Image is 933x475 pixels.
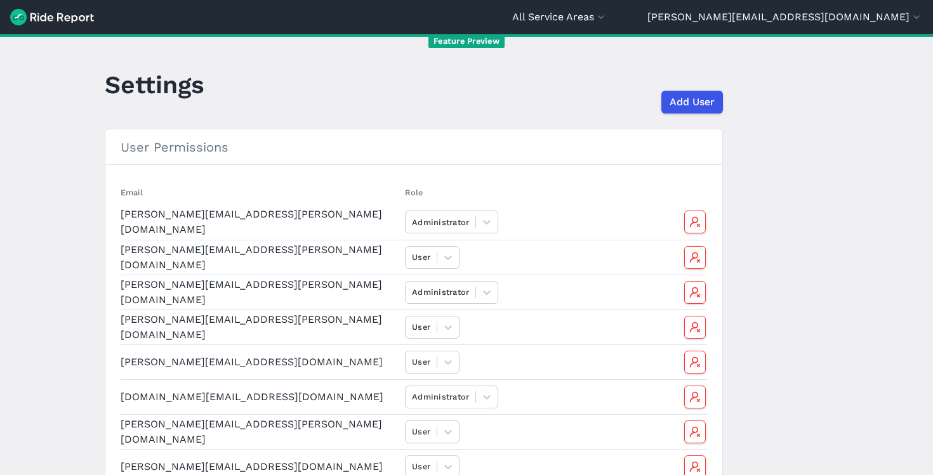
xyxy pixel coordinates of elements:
td: [DOMAIN_NAME][EMAIL_ADDRESS][DOMAIN_NAME] [121,379,400,414]
td: [PERSON_NAME][EMAIL_ADDRESS][DOMAIN_NAME] [121,344,400,379]
td: [PERSON_NAME][EMAIL_ADDRESS][PERSON_NAME][DOMAIN_NAME] [121,414,400,449]
img: Ride Report [10,9,94,25]
button: Role [405,186,423,198]
td: [PERSON_NAME][EMAIL_ADDRESS][PERSON_NAME][DOMAIN_NAME] [121,309,400,344]
button: Email [121,186,143,198]
div: Administrator [412,391,469,403]
div: User [412,460,430,472]
button: [PERSON_NAME][EMAIL_ADDRESS][DOMAIN_NAME] [647,10,923,25]
button: All Service Areas [512,10,607,25]
td: [PERSON_NAME][EMAIL_ADDRESS][PERSON_NAME][DOMAIN_NAME] [121,205,400,240]
div: User [412,356,430,368]
td: [PERSON_NAME][EMAIL_ADDRESS][PERSON_NAME][DOMAIN_NAME] [121,240,400,275]
span: Feature Preview [428,35,505,48]
button: Add User [661,91,723,114]
h1: Settings [105,67,204,102]
span: Add User [670,94,715,110]
h3: User Permissions [105,129,722,165]
div: User [412,426,430,438]
div: User [412,251,430,263]
div: User [412,321,430,333]
div: Administrator [412,286,469,298]
div: Administrator [412,216,469,228]
td: [PERSON_NAME][EMAIL_ADDRESS][PERSON_NAME][DOMAIN_NAME] [121,275,400,309]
